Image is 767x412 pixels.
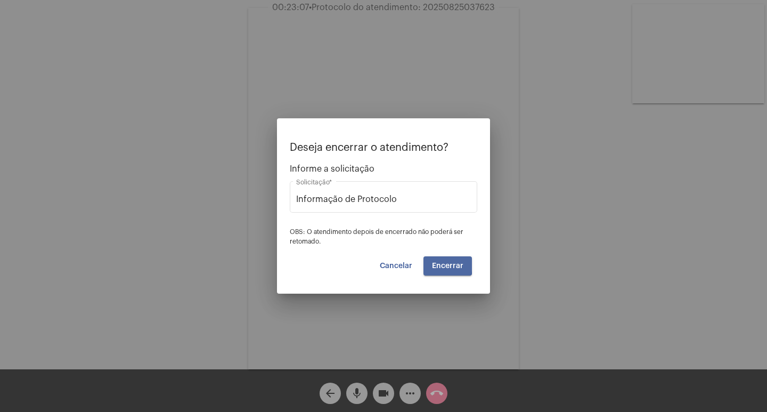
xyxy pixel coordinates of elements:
[296,195,471,204] input: Buscar solicitação
[432,262,463,270] span: Encerrar
[290,142,477,154] p: Deseja encerrar o atendimento?
[290,164,477,174] span: Informe a solicitação
[380,262,412,270] span: Cancelar
[290,229,463,245] span: OBS: O atendimento depois de encerrado não poderá ser retomado.
[423,256,472,276] button: Encerrar
[371,256,421,276] button: Cancelar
